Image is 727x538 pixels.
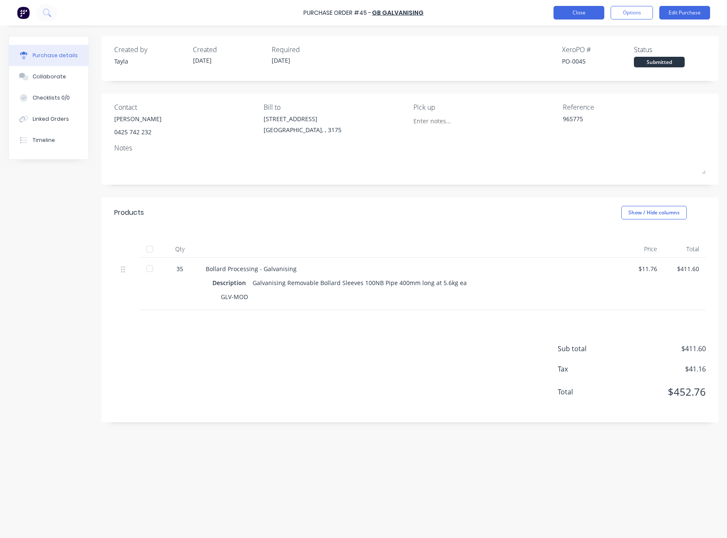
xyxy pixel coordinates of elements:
[193,44,265,55] div: Created
[17,6,30,19] img: Factory
[33,136,55,144] div: Timeline
[114,128,162,136] div: 0425 742 232
[563,114,669,133] textarea: 965775
[168,264,192,273] div: 35
[9,130,88,151] button: Timeline
[9,45,88,66] button: Purchase details
[9,87,88,108] button: Checklists 0/0
[621,344,706,354] span: $411.60
[114,114,162,123] div: [PERSON_NAME]
[659,6,710,19] button: Edit Purchase
[621,206,687,219] button: Show / Hide columns
[563,102,706,112] div: Reference
[221,291,248,303] div: GLV-MOD
[558,364,621,374] span: Tax
[33,73,66,80] div: Collaborate
[253,277,467,289] div: Galvanising Removable Bollard Sleeves 100NB Pipe 400mm long at 5.6kg ea
[114,102,257,112] div: Contact
[264,102,407,112] div: Bill to
[622,241,664,258] div: Price
[33,115,69,123] div: Linked Orders
[303,8,371,17] div: Purchase Order #45 -
[554,6,604,19] button: Close
[272,44,344,55] div: Required
[634,44,706,55] div: Status
[413,102,556,112] div: Pick up
[114,57,186,66] div: Tayla
[372,8,424,17] a: GB Galvanising
[264,114,341,123] div: [STREET_ADDRESS]
[33,52,78,59] div: Purchase details
[629,264,657,273] div: $11.76
[558,344,621,354] span: Sub total
[621,364,706,374] span: $41.16
[9,108,88,130] button: Linked Orders
[671,264,699,273] div: $411.60
[114,44,186,55] div: Created by
[212,277,253,289] div: Description
[621,384,706,399] span: $452.76
[114,208,144,218] div: Products
[206,264,615,273] div: Bollard Processing - Galvanising
[562,57,634,66] div: PO-0045
[9,66,88,87] button: Collaborate
[611,6,653,19] button: Options
[114,143,706,153] div: Notes
[634,57,685,67] div: Submitted
[413,114,490,127] input: Enter notes...
[161,241,199,258] div: Qty
[664,241,706,258] div: Total
[558,387,621,397] span: Total
[264,125,341,134] div: [GEOGRAPHIC_DATA], , 3175
[562,44,634,55] div: Xero PO #
[33,94,70,102] div: Checklists 0/0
